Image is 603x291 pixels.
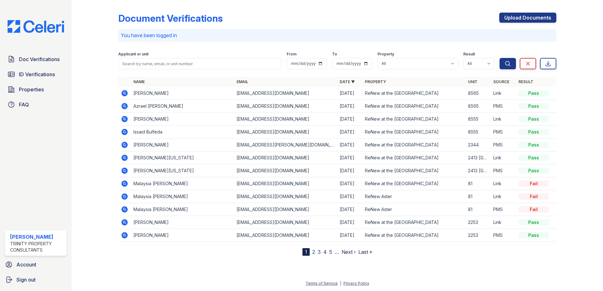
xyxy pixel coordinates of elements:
div: Pass [518,219,549,225]
td: [DATE] [337,139,362,151]
div: Pass [518,142,549,148]
td: 8565 [465,100,491,113]
td: Link [491,216,516,229]
td: [DATE] [337,177,362,190]
td: [EMAIL_ADDRESS][DOMAIN_NAME] [234,164,337,177]
td: [DATE] [337,151,362,164]
a: Next › [342,249,356,255]
td: PMS [491,229,516,242]
label: Applicant or unit [118,52,149,57]
span: … [335,248,339,256]
a: 3 [318,249,321,255]
img: CE_Logo_Blue-a8612792a0a2168367f1c8372b55b34899dd931a85d93a1a3d3e32e68fde9ad4.png [3,20,69,33]
span: Properties [19,86,44,93]
td: [DATE] [337,216,362,229]
td: 8565 [465,87,491,100]
td: Issaid Bulfeda [131,126,234,139]
a: 4 [323,249,327,255]
div: Pass [518,168,549,174]
td: [PERSON_NAME] [131,139,234,151]
td: Link [491,190,516,203]
label: Property [378,52,394,57]
td: [DATE] [337,190,362,203]
div: Document Verifications [118,13,223,24]
td: [DATE] [337,100,362,113]
td: ReNew at the [GEOGRAPHIC_DATA] [362,87,465,100]
label: From [287,52,296,57]
a: Source [493,79,509,84]
td: ReNew at the [GEOGRAPHIC_DATA] [362,113,465,126]
p: You have been logged in [121,31,554,39]
td: ReNew at the [GEOGRAPHIC_DATA] [362,139,465,151]
td: [EMAIL_ADDRESS][DOMAIN_NAME] [234,229,337,242]
td: [DATE] [337,87,362,100]
td: Link [491,177,516,190]
a: ID Verifications [5,68,67,81]
td: PMS [491,203,516,216]
div: Fail [518,180,549,187]
td: 2253 [465,216,491,229]
div: | [340,281,341,286]
td: [EMAIL_ADDRESS][DOMAIN_NAME] [234,126,337,139]
td: ReNew at the [GEOGRAPHIC_DATA] [362,126,465,139]
div: Pass [518,103,549,109]
a: Terms of Service [306,281,338,286]
label: To [332,52,337,57]
td: [PERSON_NAME][US_STATE] [131,164,234,177]
a: Sign out [3,273,69,286]
td: ReNew Aster [362,203,465,216]
td: 8555 [465,113,491,126]
div: [PERSON_NAME] [10,233,64,241]
a: Doc Verifications [5,53,67,66]
div: 1 [302,248,310,256]
td: ReNew at the [GEOGRAPHIC_DATA] [362,229,465,242]
a: Account [3,258,69,271]
td: 2344 [465,139,491,151]
td: 2413 [GEOGRAPHIC_DATA] [465,151,491,164]
div: Pass [518,232,549,238]
td: Link [491,87,516,100]
td: 81 [465,190,491,203]
td: Link [491,113,516,126]
td: Malaysia [PERSON_NAME] [131,203,234,216]
a: 5 [329,249,332,255]
td: [PERSON_NAME] [131,229,234,242]
a: Properties [5,83,67,96]
td: ReNew at the [GEOGRAPHIC_DATA] [362,164,465,177]
td: [EMAIL_ADDRESS][DOMAIN_NAME] [234,216,337,229]
span: Doc Verifications [19,55,60,63]
td: PMS [491,164,516,177]
td: 81 [465,177,491,190]
td: PMS [491,126,516,139]
a: Property [365,79,386,84]
td: Malaysia [PERSON_NAME] [131,190,234,203]
div: Pass [518,116,549,122]
td: Azrael [PERSON_NAME] [131,100,234,113]
a: Result [518,79,533,84]
input: Search by name, email, or unit number [118,58,282,69]
td: [PERSON_NAME] [131,87,234,100]
td: 2253 [465,229,491,242]
div: Fail [518,206,549,213]
a: Date ▼ [340,79,355,84]
span: Sign out [16,276,36,283]
td: Malaysia [PERSON_NAME] [131,177,234,190]
td: [EMAIL_ADDRESS][DOMAIN_NAME] [234,177,337,190]
td: [DATE] [337,126,362,139]
a: Unit [468,79,477,84]
span: FAQ [19,101,29,108]
a: Name [133,79,145,84]
td: ReNew at the [GEOGRAPHIC_DATA] [362,177,465,190]
label: Result [463,52,475,57]
td: 8555 [465,126,491,139]
td: ReNew at the [GEOGRAPHIC_DATA] [362,100,465,113]
a: Privacy Policy [343,281,369,286]
td: ReNew Aster [362,190,465,203]
td: [EMAIL_ADDRESS][DOMAIN_NAME] [234,87,337,100]
td: 81 [465,203,491,216]
td: [EMAIL_ADDRESS][DOMAIN_NAME] [234,203,337,216]
td: [DATE] [337,203,362,216]
a: 2 [312,249,315,255]
td: ReNew at the [GEOGRAPHIC_DATA] [362,216,465,229]
td: [EMAIL_ADDRESS][DOMAIN_NAME] [234,113,337,126]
